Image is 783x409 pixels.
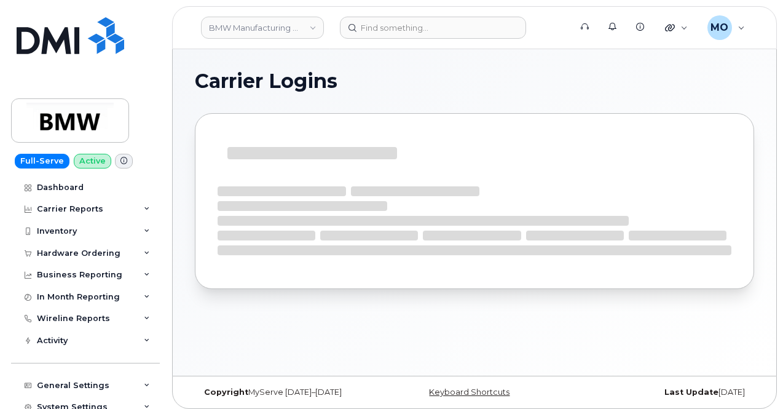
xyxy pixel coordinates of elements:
[204,387,248,397] strong: Copyright
[664,387,718,397] strong: Last Update
[195,72,337,90] span: Carrier Logins
[429,387,510,397] a: Keyboard Shortcuts
[568,387,754,397] div: [DATE]
[195,387,381,397] div: MyServe [DATE]–[DATE]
